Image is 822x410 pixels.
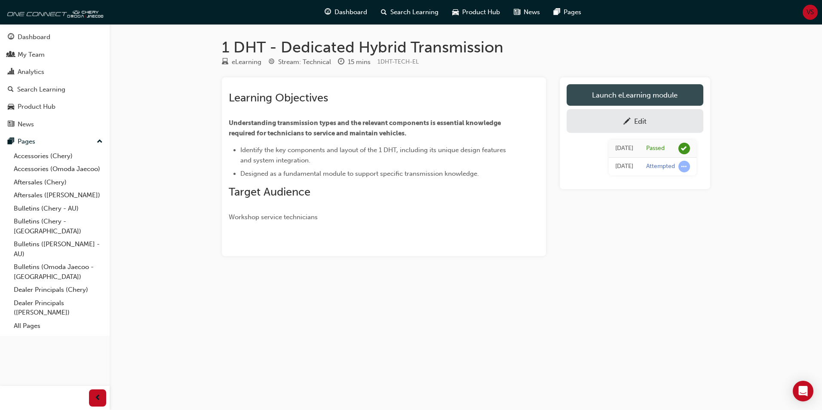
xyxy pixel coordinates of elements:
[807,7,814,17] span: VS
[567,84,703,106] a: Launch eLearning module
[3,116,106,132] a: News
[646,162,675,171] div: Attempted
[374,3,445,21] a: search-iconSearch Learning
[514,7,520,18] span: news-icon
[18,50,45,60] div: My Team
[445,3,507,21] a: car-iconProduct Hub
[10,215,106,238] a: Bulletins (Chery - [GEOGRAPHIC_DATA])
[10,162,106,176] a: Accessories (Omoda Jaecoo)
[10,202,106,215] a: Bulletins (Chery - AU)
[8,51,14,59] span: people-icon
[229,213,318,221] span: Workshop service technicians
[803,5,818,20] button: VS
[634,117,647,125] div: Edit
[10,150,106,163] a: Accessories (Chery)
[462,7,500,17] span: Product Hub
[678,143,690,154] span: learningRecordVerb_PASS-icon
[615,144,633,153] div: Fri Aug 22 2025 17:00:11 GMT+1000 (Australian Eastern Standard Time)
[18,102,55,112] div: Product Hub
[564,7,581,17] span: Pages
[3,134,106,150] button: Pages
[524,7,540,17] span: News
[3,99,106,115] a: Product Hub
[10,260,106,283] a: Bulletins (Omoda Jaecoo - [GEOGRAPHIC_DATA])
[8,86,14,94] span: search-icon
[268,57,331,67] div: Stream
[97,136,103,147] span: up-icon
[348,57,371,67] div: 15 mins
[18,67,44,77] div: Analytics
[240,146,508,164] span: Identify the key components and layout of the 1 DHT, including its unique design features and sys...
[318,3,374,21] a: guage-iconDashboard
[278,57,331,67] div: Stream: Technical
[452,7,459,18] span: car-icon
[3,64,106,80] a: Analytics
[268,58,275,66] span: target-icon
[547,3,588,21] a: pages-iconPages
[8,103,14,111] span: car-icon
[377,58,419,65] span: Learning resource code
[232,57,261,67] div: eLearning
[623,118,631,126] span: pencil-icon
[8,121,14,129] span: news-icon
[8,34,14,41] span: guage-icon
[3,82,106,98] a: Search Learning
[229,91,328,104] span: Learning Objectives
[381,7,387,18] span: search-icon
[222,38,710,57] h1: 1 DHT - Dedicated Hybrid Transmission
[390,7,439,17] span: Search Learning
[18,119,34,129] div: News
[240,170,479,177] span: Designed as a fundamental module to support specific transmission knowledge.
[567,109,703,133] a: Edit
[3,47,106,63] a: My Team
[646,144,665,153] div: Passed
[334,7,367,17] span: Dashboard
[8,138,14,146] span: pages-icon
[338,58,344,66] span: clock-icon
[229,119,502,137] span: Understanding transmission types and the relevant components is essential knowledge required for ...
[3,29,106,45] a: Dashboard
[222,57,261,67] div: Type
[10,176,106,189] a: Aftersales (Chery)
[95,393,101,404] span: prev-icon
[325,7,331,18] span: guage-icon
[10,238,106,260] a: Bulletins ([PERSON_NAME] - AU)
[10,297,106,319] a: Dealer Principals ([PERSON_NAME])
[222,58,228,66] span: learningResourceType_ELEARNING-icon
[554,7,560,18] span: pages-icon
[338,57,371,67] div: Duration
[678,161,690,172] span: learningRecordVerb_ATTEMPT-icon
[10,189,106,202] a: Aftersales ([PERSON_NAME])
[507,3,547,21] a: news-iconNews
[10,319,106,333] a: All Pages
[18,137,35,147] div: Pages
[793,381,813,401] div: Open Intercom Messenger
[8,68,14,76] span: chart-icon
[615,162,633,171] div: Fri Aug 22 2025 16:36:08 GMT+1000 (Australian Eastern Standard Time)
[229,185,310,199] span: Target Audience
[4,3,103,21] img: oneconnect
[3,28,106,134] button: DashboardMy TeamAnalyticsSearch LearningProduct HubNews
[17,85,65,95] div: Search Learning
[10,283,106,297] a: Dealer Principals (Chery)
[18,32,50,42] div: Dashboard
